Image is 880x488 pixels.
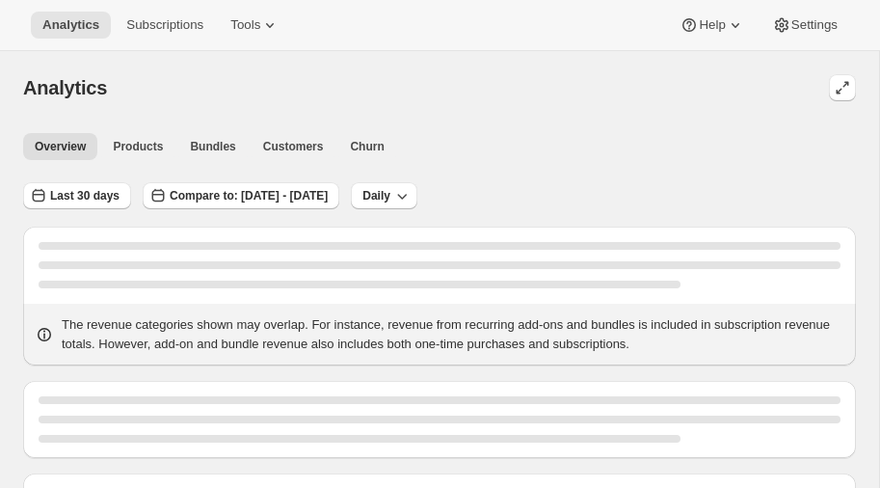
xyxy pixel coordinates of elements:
button: Last 30 days [23,182,131,209]
span: Last 30 days [50,188,120,203]
span: Bundles [190,139,235,154]
span: Products [113,139,163,154]
button: Subscriptions [115,12,215,39]
span: Daily [362,188,390,203]
p: The revenue categories shown may overlap. For instance, revenue from recurring add-ons and bundle... [62,315,844,354]
span: Analytics [42,17,99,33]
button: Compare to: [DATE] - [DATE] [143,182,339,209]
button: Daily [351,182,417,209]
span: Help [699,17,725,33]
button: Settings [760,12,849,39]
button: Help [668,12,756,39]
span: Tools [230,17,260,33]
span: Churn [350,139,384,154]
span: Overview [35,139,86,154]
button: Tools [219,12,291,39]
span: Compare to: [DATE] - [DATE] [170,188,328,203]
span: Settings [791,17,838,33]
button: Analytics [31,12,111,39]
span: Customers [263,139,324,154]
span: Analytics [23,77,107,98]
span: Subscriptions [126,17,203,33]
